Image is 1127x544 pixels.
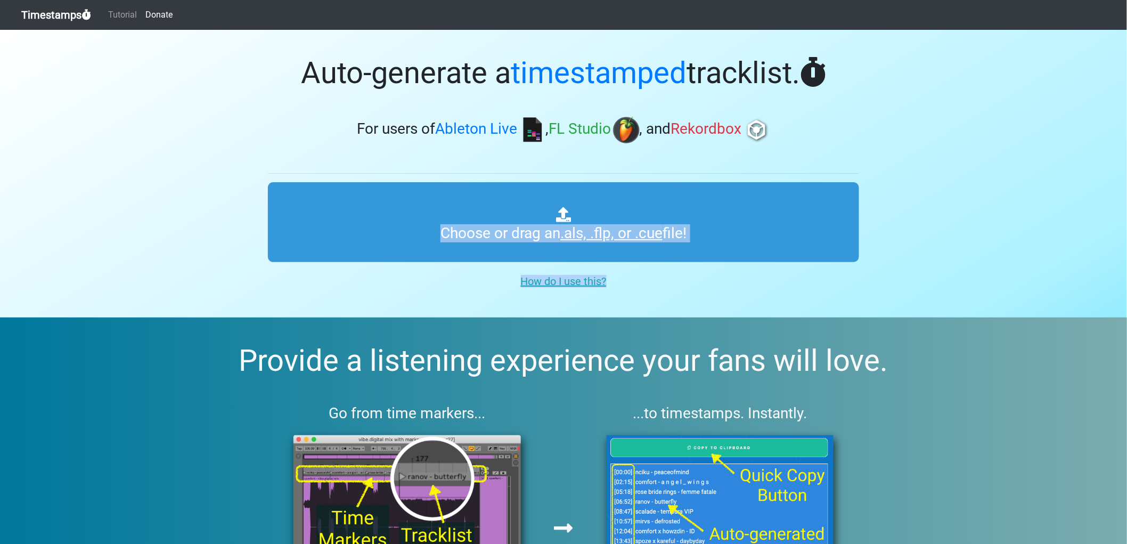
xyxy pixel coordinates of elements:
[26,343,1101,379] h2: Provide a listening experience your fans will love.
[549,120,611,138] span: FL Studio
[268,117,859,143] h3: For users of , , and
[671,120,742,138] span: Rekordbox
[268,55,859,91] h1: Auto-generate a tracklist.
[104,4,141,26] a: Tutorial
[511,55,687,91] span: timestamped
[581,404,860,423] h3: ...to timestamps. Instantly.
[521,275,607,288] u: How do I use this?
[613,117,640,143] img: fl.png
[744,117,770,143] img: rb.png
[268,404,546,423] h3: Go from time markers...
[436,120,518,138] span: Ableton Live
[1074,491,1114,531] iframe: Drift Widget Chat Controller
[141,4,177,26] a: Donate
[21,4,91,26] a: Timestamps
[519,117,546,143] img: ableton.png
